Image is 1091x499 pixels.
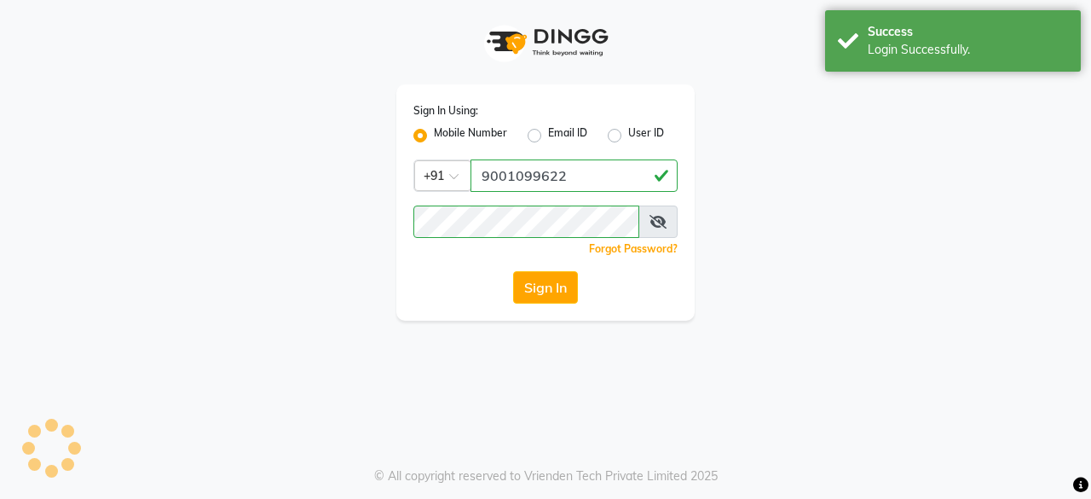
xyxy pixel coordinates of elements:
[477,17,614,67] img: logo1.svg
[434,125,507,146] label: Mobile Number
[413,103,478,119] label: Sign In Using:
[513,271,578,304] button: Sign In
[628,125,664,146] label: User ID
[589,242,678,255] a: Forgot Password?
[413,206,639,238] input: Username
[868,41,1068,59] div: Login Successfully.
[470,160,678,192] input: Username
[868,23,1068,41] div: Success
[548,125,587,146] label: Email ID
